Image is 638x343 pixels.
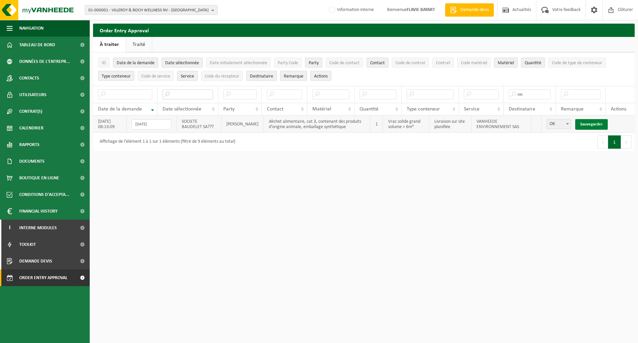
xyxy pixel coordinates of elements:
button: RemarqueRemarque: Activate to sort [280,71,307,81]
button: Code de type de conteneurCode de type de conteneur: Activate to sort [548,58,606,68]
span: Documents [19,153,45,170]
td: 1 [371,115,383,133]
span: Party [309,61,319,66]
button: Actions [310,71,331,81]
button: Code de contratCode de contrat: Activate to sort [392,58,429,68]
span: Remarque [284,74,303,79]
button: Date initialement sélectionnéeDate initialement sélectionnée: Activate to sort [206,58,271,68]
span: Rapports [19,136,40,153]
span: ID [102,61,106,66]
span: Actions [611,106,626,112]
button: IDID: Activate to sort [98,58,110,68]
button: 01-000001 - VILLEROY & BOCH WELLNESS NV - [GEOGRAPHIC_DATA] [85,5,218,15]
span: Destinataire [250,74,273,79]
span: Contacts [19,70,39,86]
span: Date de la demande [117,61,155,66]
td: Vrac solide grand volume > 6m³ [383,115,430,133]
span: Party Code [278,61,298,66]
a: Demande devis [445,3,494,17]
span: Conditions d'accepta... [19,186,69,203]
button: QuantitéQuantité: Activate to sort [521,58,545,68]
span: Demande devis [459,7,490,13]
span: Party [223,106,235,112]
button: Date de la demandeDate de la demande: Activate to remove sorting [113,58,158,68]
td: Livraison sur site planifiée [429,115,472,133]
span: Financial History [19,203,57,220]
button: Next [621,135,631,149]
strong: FLAVIE BAYART [407,7,435,12]
span: Navigation [19,20,44,37]
span: Données de l'entrepr... [19,53,70,70]
span: Tableau de bord [19,37,55,53]
button: ServiceService: Activate to sort [177,71,198,81]
td: [PERSON_NAME] [221,115,264,133]
span: Code du récepteur [205,74,239,79]
span: I [7,220,13,236]
td: VANHEEDE ENVIRONNEMENT SAS [472,115,531,133]
span: 01-000001 - VILLEROY & BOCH WELLNESS NV - [GEOGRAPHIC_DATA] [88,5,209,15]
span: Code de type de conteneur [552,61,602,66]
button: Code de contactCode de contact: Activate to sort [326,58,363,68]
span: Order entry approval [19,269,67,286]
span: Destinataire [509,106,535,112]
button: ContactContact: Activate to sort [367,58,388,68]
td: déchet alimentaire, cat 3, contenant des produits d'origine animale, emballage synthétique [264,115,371,133]
span: Code matériel [461,61,487,66]
a: Sauvegarder [575,119,608,130]
span: Contrat [436,61,450,66]
span: Remarque [561,106,584,112]
span: Quantité [525,61,541,66]
h2: Order Entry Approval [93,24,635,37]
span: Service [181,74,194,79]
span: Code de service [141,74,170,79]
span: Service [464,106,479,112]
span: Boutique en ligne [19,170,59,186]
span: Date sélectionnée [165,61,199,66]
a: Traité [126,37,152,52]
span: Date initialement sélectionnée [210,61,267,66]
span: Matériel [498,61,514,66]
span: Type conteneur [102,74,131,79]
a: À traiter [93,37,126,52]
button: Code de serviceCode de service: Activate to sort [138,71,174,81]
span: Toolkit [19,236,36,253]
td: SOCIETE BAUDELET SA??? [177,115,221,133]
span: Quantité [360,106,378,112]
button: MatérielMatériel: Activate to sort [494,58,518,68]
span: Date sélectionnée [162,106,201,112]
span: Actions [314,74,328,79]
span: Matériel [312,106,331,112]
span: Utilisateurs [19,86,47,103]
button: 1 [608,135,621,149]
span: Type conteneur [407,106,440,112]
button: Date sélectionnéeDate sélectionnée: Activate to sort [161,58,203,68]
button: ContratContrat: Activate to sort [432,58,454,68]
button: Party CodeParty Code: Activate to sort [274,58,302,68]
td: [DATE] 08:13:09 [93,115,127,133]
span: Demande devis [19,253,52,269]
span: Calendrier [19,120,44,136]
button: Code du récepteurCode du récepteur: Activate to sort [201,71,243,81]
span: Interne modules [19,220,57,236]
button: Code matérielCode matériel: Activate to sort [457,58,491,68]
span: Code de contact [329,61,360,66]
span: Contrat(s) [19,103,42,120]
button: DestinataireDestinataire : Activate to sort [246,71,277,81]
button: Previous [597,135,608,149]
button: PartyParty: Activate to sort [305,58,322,68]
span: OK [547,119,571,129]
span: Contact [267,106,283,112]
span: Code de contrat [395,61,425,66]
button: Type conteneurType conteneur: Activate to sort [98,71,134,81]
span: Date de la demande [98,106,142,112]
span: Contact [370,61,385,66]
label: Information interne [328,5,374,15]
div: Affichage de l'élément 1 à 1 sur 1 éléments (filtré de 9 éléments au total) [96,136,235,148]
